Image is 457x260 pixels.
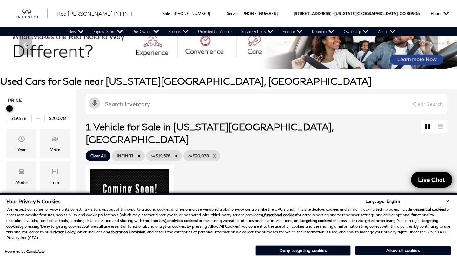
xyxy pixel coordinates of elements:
[86,121,333,145] span: 1 Vehicle for Sale in [US_STATE][GEOGRAPHIC_DATA], [GEOGRAPHIC_DATA]
[307,27,339,36] a: Research
[50,146,60,153] div: Make
[51,179,59,186] div: Trim
[278,27,307,36] a: Finance
[86,94,447,114] input: Search Inventory
[63,27,400,36] nav: Main Navigation
[230,58,236,64] span: Go to slide 3
[40,161,70,191] div: TrimTrim
[51,166,59,179] span: Trim
[6,105,13,112] div: Maximum Price
[18,166,25,179] span: Model
[17,146,26,153] div: Year
[164,27,193,36] a: Specials
[415,176,448,184] span: Live Chat
[51,230,75,234] a: Privacy Policy
[19,36,32,55] div: Previous
[355,246,451,255] button: Allow all cookies
[339,27,373,36] a: Ownership
[44,114,70,122] input: Maximum
[90,152,106,160] span: Clear All
[162,11,172,16] span: Sales
[167,218,197,223] strong: analytics cookies
[90,169,169,230] img: 2018 INFINITI QX60 Base
[385,198,451,204] select: Language Select
[6,114,32,122] input: Minimum
[51,133,59,146] span: Make
[63,27,89,36] a: New
[425,36,438,55] div: Next
[89,27,128,36] a: Express Store
[294,11,420,16] a: [STREET_ADDRESS] • [US_STATE][GEOGRAPHIC_DATA], CO 80905
[415,207,445,211] strong: essential cookies
[264,212,296,217] strong: functional cookies
[227,11,239,16] span: Service
[239,11,240,16] span: :
[188,152,209,160] span: <= $20,078
[108,230,145,234] strong: Arbitration Provision
[236,27,278,36] a: Service & Parts
[193,27,236,36] a: Unlimited Confidence
[6,103,70,122] div: Price
[151,152,170,160] span: >= $19,578
[16,9,48,19] a: infiniti
[8,97,68,103] h5: Price
[5,250,45,253] div: Powered by
[16,9,48,19] img: INFINITI
[89,97,100,109] svg: Click to toggle on voice search
[26,250,45,253] a: ComplyAuto
[6,129,36,158] div: YearYear
[6,161,36,191] div: ModelModel
[172,11,173,16] span: :
[212,58,218,64] span: Go to slide 1
[366,199,384,203] div: Language:
[18,133,25,146] span: Year
[117,152,133,160] span: INFINITI
[6,198,61,204] span: Your Privacy & Cookies
[239,58,245,64] span: Go to slide 4
[241,11,278,16] a: [PHONE_NUMBER]
[15,179,28,186] div: Model
[301,218,331,223] strong: targeting cookies
[255,245,351,256] button: Deny targeting cookies
[6,105,12,112] div: Minimum Price
[174,11,210,16] a: [PHONE_NUMBER]
[40,129,70,158] div: MakeMake
[57,10,135,17] a: Red [PERSON_NAME] INFINITI
[411,172,452,188] a: Live Chat
[6,206,451,241] p: We respect consumer privacy rights by letting visitors opt out of third-party tracking cookies an...
[221,58,227,64] span: Go to slide 2
[373,27,400,36] a: About
[128,27,164,36] a: Pre-Owned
